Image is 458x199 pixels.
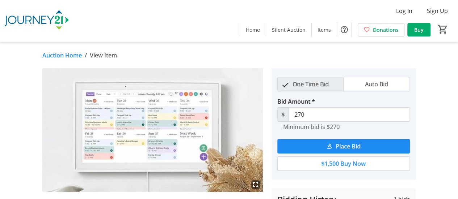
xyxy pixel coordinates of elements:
[42,51,82,60] a: Auction Home
[42,68,263,192] img: Image
[251,180,260,189] mat-icon: fullscreen
[312,23,337,36] a: Items
[336,142,361,151] span: Place Bid
[337,22,352,37] button: Help
[277,97,315,106] label: Bid Amount *
[321,159,366,168] span: $1,500 Buy Now
[414,26,424,34] span: Buy
[396,7,412,15] span: Log In
[407,23,430,36] a: Buy
[85,51,87,60] span: /
[4,3,69,39] img: Journey21's Logo
[288,77,333,91] span: One Time Bid
[358,23,404,36] a: Donations
[390,5,418,17] button: Log In
[283,123,340,130] tr-hint: Minimum bid is $270
[318,26,331,34] span: Items
[272,26,306,34] span: Silent Auction
[373,26,399,34] span: Donations
[436,23,449,36] button: Cart
[361,77,392,91] span: Auto Bid
[90,51,117,60] span: View Item
[240,23,266,36] a: Home
[421,5,454,17] button: Sign Up
[277,107,289,122] span: $
[266,23,311,36] a: Silent Auction
[246,26,260,34] span: Home
[427,7,448,15] span: Sign Up
[277,156,410,171] button: $1,500 Buy Now
[277,139,410,153] button: Place Bid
